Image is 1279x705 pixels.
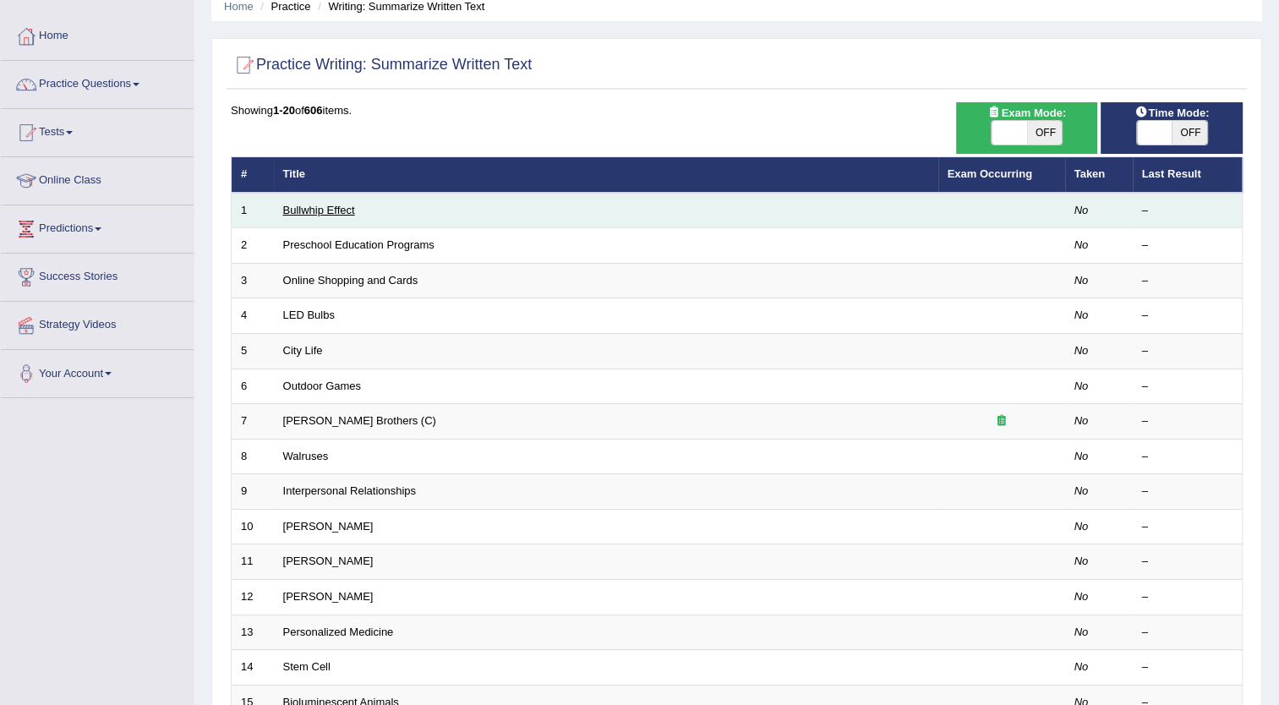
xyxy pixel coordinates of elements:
[1,109,194,151] a: Tests
[1074,626,1089,638] em: No
[283,484,417,497] a: Interpersonal Relationships
[274,157,938,193] th: Title
[283,238,435,251] a: Preschool Education Programs
[1142,449,1233,465] div: –
[1074,380,1089,392] em: No
[1,302,194,344] a: Strategy Videos
[1142,203,1233,219] div: –
[1,61,194,103] a: Practice Questions
[1,205,194,248] a: Predictions
[232,509,274,544] td: 10
[1142,343,1233,359] div: –
[232,404,274,440] td: 7
[283,520,374,533] a: [PERSON_NAME]
[1074,414,1089,427] em: No
[1142,589,1233,605] div: –
[232,228,274,264] td: 2
[283,414,436,427] a: [PERSON_NAME] Brothers (C)
[1074,590,1089,603] em: No
[283,204,355,216] a: Bullwhip Effect
[1,254,194,296] a: Success Stories
[273,104,295,117] b: 1-20
[283,274,418,287] a: Online Shopping and Cards
[232,369,274,404] td: 6
[304,104,323,117] b: 606
[1074,484,1089,497] em: No
[1142,484,1233,500] div: –
[1027,121,1063,145] span: OFF
[232,474,274,510] td: 9
[1142,308,1233,324] div: –
[283,380,362,392] a: Outdoor Games
[232,298,274,334] td: 4
[1172,121,1207,145] span: OFF
[232,157,274,193] th: #
[1128,104,1216,122] span: Time Mode:
[1074,450,1089,462] em: No
[283,555,374,567] a: [PERSON_NAME]
[948,413,1056,429] div: Exam occurring question
[1133,157,1243,193] th: Last Result
[283,626,394,638] a: Personalized Medicine
[232,650,274,686] td: 14
[231,102,1243,118] div: Showing of items.
[283,344,323,357] a: City Life
[232,439,274,474] td: 8
[1,350,194,392] a: Your Account
[283,309,335,321] a: LED Bulbs
[232,263,274,298] td: 3
[1142,554,1233,570] div: –
[283,590,374,603] a: [PERSON_NAME]
[1074,238,1089,251] em: No
[1142,659,1233,675] div: –
[1142,238,1233,254] div: –
[232,193,274,228] td: 1
[1074,204,1089,216] em: No
[1074,555,1089,567] em: No
[1074,660,1089,673] em: No
[1074,520,1089,533] em: No
[232,615,274,650] td: 13
[1142,379,1233,395] div: –
[981,104,1072,122] span: Exam Mode:
[1142,625,1233,641] div: –
[283,660,331,673] a: Stem Cell
[1142,273,1233,289] div: –
[1142,519,1233,535] div: –
[1142,413,1233,429] div: –
[283,450,329,462] a: Walruses
[1,157,194,199] a: Online Class
[1074,309,1089,321] em: No
[1,13,194,55] a: Home
[956,102,1098,154] div: Show exams occurring in exams
[232,334,274,369] td: 5
[1074,344,1089,357] em: No
[1065,157,1133,193] th: Taken
[231,52,532,78] h2: Practice Writing: Summarize Written Text
[232,579,274,615] td: 12
[232,544,274,580] td: 11
[948,167,1032,180] a: Exam Occurring
[1074,274,1089,287] em: No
